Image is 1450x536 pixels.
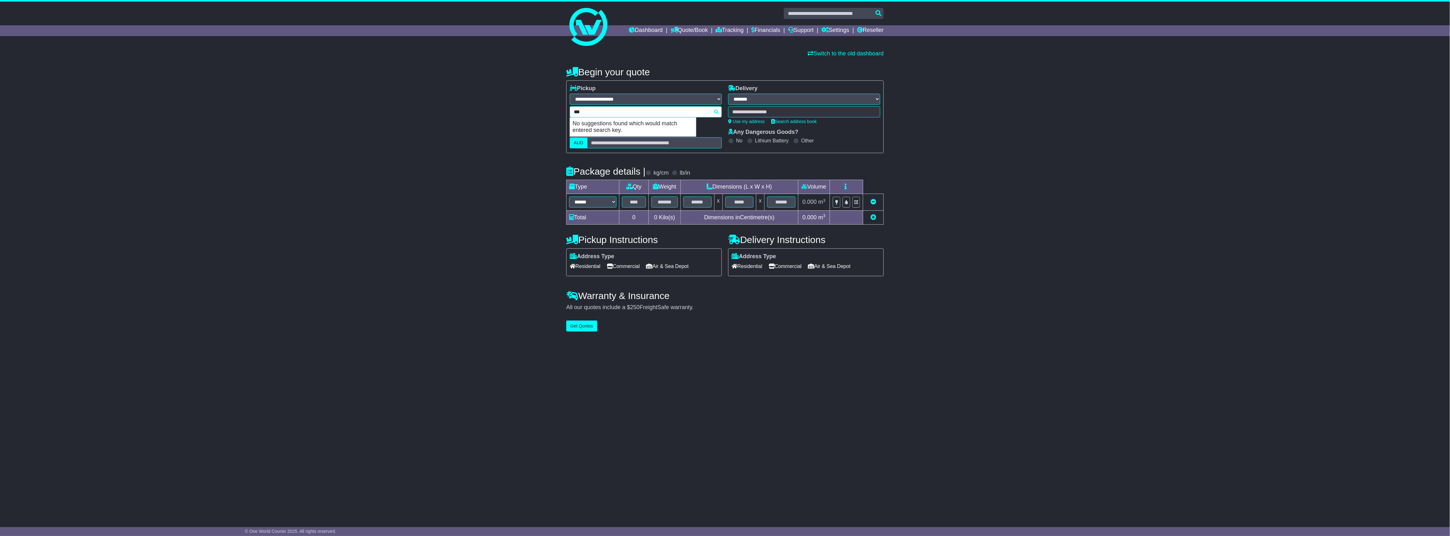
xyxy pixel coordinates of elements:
[566,67,884,77] h4: Begin your quote
[714,194,722,211] td: x
[680,170,690,177] label: lb/in
[570,253,614,260] label: Address Type
[566,166,646,177] h4: Package details |
[654,214,657,221] span: 0
[821,25,849,36] a: Settings
[649,210,681,224] td: Kilo(s)
[857,25,884,36] a: Reseller
[566,234,722,245] h4: Pickup Instructions
[818,214,826,221] span: m
[732,261,762,271] span: Residential
[680,180,798,194] td: Dimensions (L x W x H)
[870,199,876,205] a: Remove this item
[680,210,798,224] td: Dimensions in Centimetre(s)
[570,106,722,117] typeahead: Please provide city
[771,119,817,124] a: Search address book
[607,261,640,271] span: Commercial
[629,25,663,36] a: Dashboard
[567,210,619,224] td: Total
[245,529,336,534] span: © One World Courier 2025. All rights reserved.
[802,199,817,205] span: 0.000
[570,118,696,136] p: No suggestions found which would match entered search key.
[732,253,776,260] label: Address Type
[736,138,742,144] label: No
[570,261,600,271] span: Residential
[818,199,826,205] span: m
[566,290,884,301] h4: Warranty & Insurance
[801,138,814,144] label: Other
[649,180,681,194] td: Weight
[808,261,851,271] span: Air & Sea Depot
[654,170,669,177] label: kg/cm
[728,234,884,245] h4: Delivery Instructions
[823,198,826,203] sup: 3
[808,50,884,57] a: Switch to the old dashboard
[752,25,780,36] a: Financials
[566,321,597,332] button: Get Quotes
[870,214,876,221] a: Add new item
[802,214,817,221] span: 0.000
[756,194,765,211] td: x
[728,85,758,92] label: Delivery
[671,25,708,36] a: Quote/Book
[570,85,596,92] label: Pickup
[716,25,744,36] a: Tracking
[798,180,830,194] td: Volume
[630,304,640,310] span: 250
[646,261,689,271] span: Air & Sea Depot
[788,25,814,36] a: Support
[619,180,649,194] td: Qty
[769,261,802,271] span: Commercial
[567,180,619,194] td: Type
[728,119,765,124] a: Use my address
[570,137,587,148] label: AUD
[619,210,649,224] td: 0
[823,213,826,218] sup: 3
[728,129,798,136] label: Any Dangerous Goods?
[566,304,884,311] div: All our quotes include a $ FreightSafe warranty.
[755,138,789,144] label: Lithium Battery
